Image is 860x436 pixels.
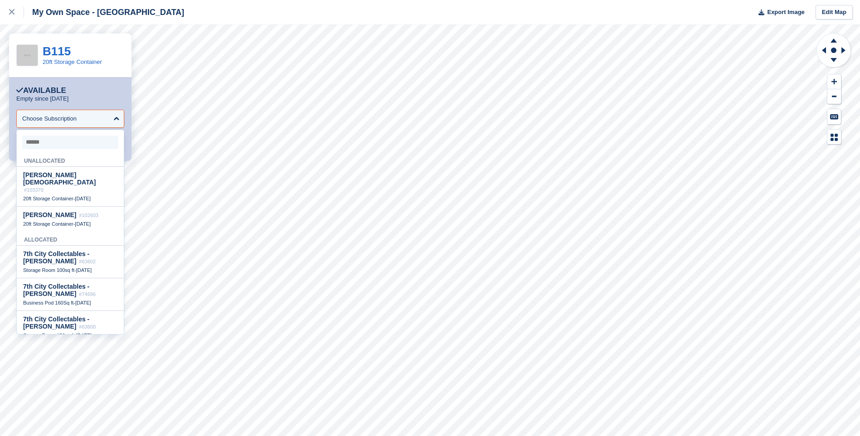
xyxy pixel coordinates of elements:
[23,221,73,227] span: 20ft Storage Container
[23,283,89,297] span: 7th City Collectables - [PERSON_NAME]
[23,300,117,306] div: -
[23,267,74,273] span: Storage Room 100sq ft
[76,333,92,338] span: [DATE]
[23,333,74,338] span: Storage Room 150sq ft
[79,213,98,218] span: #102603
[16,86,66,95] div: Available
[24,187,44,193] span: #103370
[75,300,91,305] span: [DATE]
[816,5,853,20] a: Edit Map
[23,171,96,186] span: [PERSON_NAME][DEMOGRAPHIC_DATA]
[23,332,117,339] div: -
[23,211,76,218] span: [PERSON_NAME]
[17,45,38,66] img: 256x256-placeholder-a091544baa16b46aadf0b611073c37e8ed6a367829ab441c3b0103e7cf8a5b1b.png
[23,196,73,201] span: 20ft Storage Container
[79,291,96,297] span: #74696
[23,221,117,227] div: -
[17,153,124,167] div: Unallocated
[827,89,841,104] button: Zoom Out
[23,267,117,273] div: -
[24,7,184,18] div: My Own Space - [GEOGRAPHIC_DATA]
[76,267,92,273] span: [DATE]
[79,324,96,329] span: #63600
[23,315,89,330] span: 7th City Collectables - [PERSON_NAME]
[43,44,71,58] a: B115
[75,196,91,201] span: [DATE]
[16,95,68,102] p: Empty since [DATE]
[767,8,804,17] span: Export Image
[23,250,89,265] span: 7th City Collectables - [PERSON_NAME]
[23,195,117,202] div: -
[17,232,124,246] div: Allocated
[75,221,91,227] span: [DATE]
[23,300,73,305] span: Business Pod 160Sq ft
[753,5,805,20] button: Export Image
[43,58,102,65] a: 20ft Storage Container
[827,109,841,124] button: Keyboard Shortcuts
[827,74,841,89] button: Zoom In
[827,130,841,145] button: Map Legend
[79,259,96,264] span: #63602
[22,114,77,123] div: Choose Subscription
